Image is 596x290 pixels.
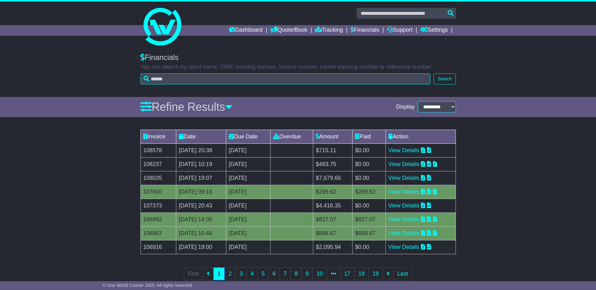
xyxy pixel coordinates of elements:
[224,267,236,280] a: 2
[387,25,413,36] a: Support
[229,25,263,36] a: Dashboard
[353,143,386,157] td: $0.00
[140,226,176,240] td: 106957
[388,189,419,195] a: View Details
[313,185,353,199] td: $299.62
[140,212,176,226] td: 106992
[176,143,226,157] td: [DATE] 20:38
[388,147,419,153] a: View Details
[140,171,176,185] td: 108035
[388,161,419,167] a: View Details
[388,175,419,181] a: View Details
[176,226,226,240] td: [DATE] 10:44
[176,130,226,143] td: Date
[176,157,226,171] td: [DATE] 10:19
[140,130,176,143] td: Invoice
[312,267,327,280] a: 10
[290,267,302,280] a: 8
[213,267,225,280] a: 1
[353,226,386,240] td: $668.67
[140,240,176,254] td: 106916
[313,240,353,254] td: $2,095.94
[353,240,386,254] td: $0.00
[353,157,386,171] td: $0.00
[353,212,386,226] td: $827.07
[226,157,270,171] td: [DATE]
[102,283,193,288] span: © One World Courier 2025. All rights reserved.
[257,267,269,280] a: 5
[313,199,353,212] td: $4,416.35
[385,130,456,143] td: Action
[176,212,226,226] td: [DATE] 14:06
[226,212,270,226] td: [DATE]
[340,267,355,280] a: 17
[313,130,353,143] td: Amount
[176,171,226,185] td: [DATE] 19:07
[140,64,456,71] p: You can search by client name, OWC tracking number, invoice number, carrier tracking number or re...
[140,143,176,157] td: 108578
[353,171,386,185] td: $0.00
[353,199,386,212] td: $0.00
[268,267,280,280] a: 6
[270,130,313,143] td: Overdue
[140,185,176,199] td: 107600
[351,25,379,36] a: Financials
[388,202,419,209] a: View Details
[279,267,291,280] a: 7
[246,267,258,280] a: 4
[434,73,456,84] button: Search
[313,143,353,157] td: $715.11
[393,267,412,280] a: Last
[140,53,456,62] div: Financials
[313,226,353,240] td: $668.67
[226,130,270,143] td: Due Date
[388,216,419,223] a: View Details
[388,230,419,236] a: View Details
[396,104,414,110] span: Display
[301,267,313,280] a: 9
[226,199,270,212] td: [DATE]
[313,212,353,226] td: $827.07
[313,171,353,185] td: $7,679.66
[353,185,386,199] td: $299.62
[226,143,270,157] td: [DATE]
[226,185,270,199] td: [DATE]
[353,130,386,143] td: Paid
[270,25,307,36] a: Quote/Book
[313,157,353,171] td: $483.75
[140,199,176,212] td: 107373
[235,267,247,280] a: 3
[176,185,226,199] td: [DATE] 09:16
[140,157,176,171] td: 108237
[315,25,343,36] a: Tracking
[176,240,226,254] td: [DATE] 19:00
[176,199,226,212] td: [DATE] 20:43
[354,267,369,280] a: 18
[226,171,270,185] td: [DATE]
[140,100,232,113] a: Refine Results
[388,244,419,250] a: View Details
[420,25,448,36] a: Settings
[369,267,383,280] a: 19
[226,226,270,240] td: [DATE]
[226,240,270,254] td: [DATE]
